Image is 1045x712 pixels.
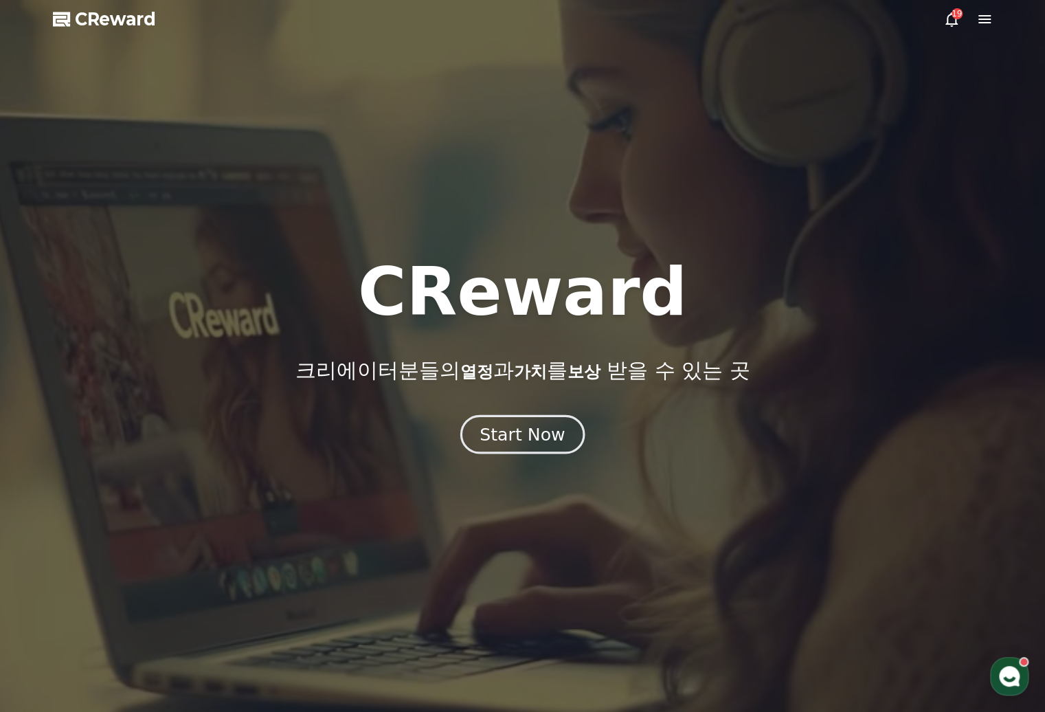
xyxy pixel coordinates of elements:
span: 홈 [43,456,52,467]
a: 설정 [177,436,264,470]
div: Start Now [480,423,565,446]
span: 열정 [460,362,493,381]
a: 19 [943,11,960,27]
span: 가치 [513,362,546,381]
a: 대화 [91,436,177,470]
p: 크리에이터분들의 과 를 받을 수 있는 곳 [295,358,750,383]
a: Start Now [463,430,582,443]
span: 대화 [126,457,142,468]
span: 보상 [567,362,600,381]
button: Start Now [460,415,585,454]
a: CReward [53,8,156,30]
h1: CReward [358,259,687,325]
a: 홈 [4,436,91,470]
div: 19 [952,8,963,19]
span: 설정 [212,456,229,467]
span: CReward [75,8,156,30]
